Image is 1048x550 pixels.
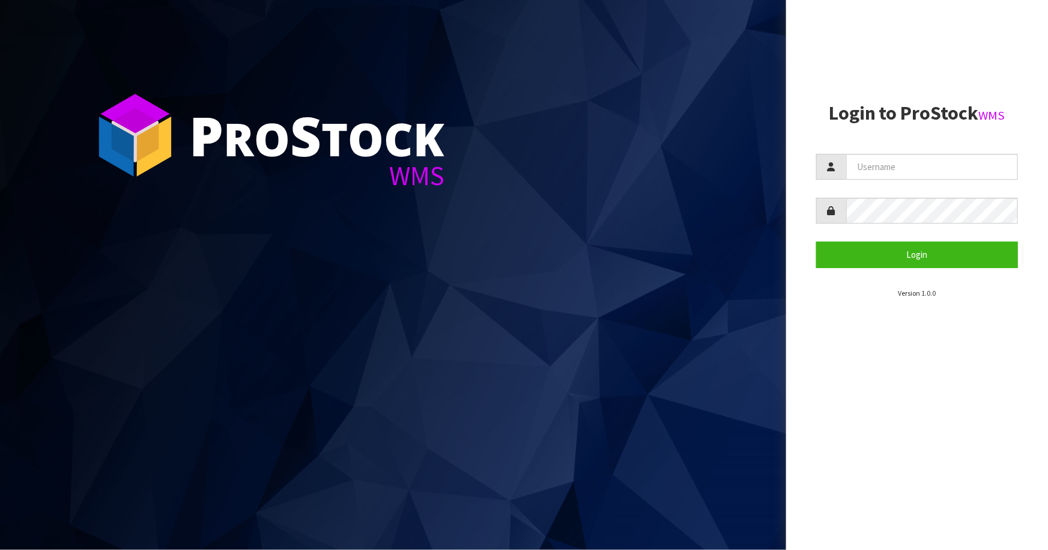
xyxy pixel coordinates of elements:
div: WMS [189,162,444,189]
span: S [290,99,321,172]
h2: Login to ProStock [816,103,1018,124]
small: Version 1.0.0 [898,289,936,298]
img: ProStock Cube [90,90,180,180]
button: Login [816,242,1018,267]
div: ro tock [189,108,444,162]
small: WMS [979,108,1005,123]
span: P [189,99,223,172]
input: Username [846,154,1018,180]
